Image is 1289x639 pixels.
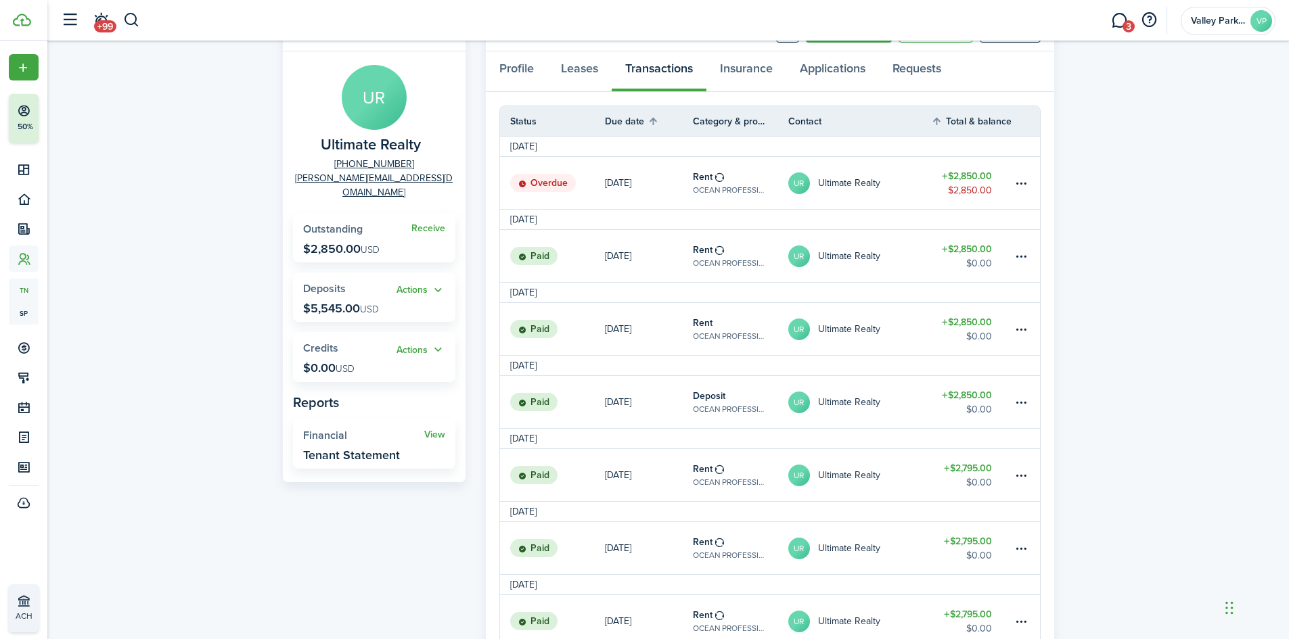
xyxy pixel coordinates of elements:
table-profile-info-text: Ultimate Realty [818,543,880,554]
a: Paid [500,449,605,501]
span: Valley Park Properties [1191,16,1245,26]
avatar-text: UR [788,318,810,340]
a: Notifications [88,3,114,38]
p: [DATE] [605,614,631,628]
widget-stats-title: Financial [303,429,424,442]
table-amount-description: $0.00 [966,256,992,270]
a: URUltimate Realty [788,522,932,574]
table-info-title: Rent [693,608,713,622]
avatar-text: UR [788,245,810,267]
status: Paid [510,612,558,631]
table-amount-title: $2,795.00 [944,534,992,548]
a: Messaging [1106,3,1132,38]
table-profile-info-text: Ultimate Realty [818,616,880,627]
span: +99 [94,20,116,32]
table-amount-description: $0.00 [966,329,992,344]
span: Ultimate Realty [321,137,421,153]
status: Paid [510,247,558,266]
a: $2,795.00$0.00 [931,449,1012,501]
a: $2,850.00$0.00 [931,230,1012,282]
a: Insurance [706,51,786,92]
a: Applications [786,51,879,92]
table-amount-description: $2,850.00 [948,183,992,197]
table-profile-info-text: Ultimate Realty [818,470,880,481]
avatar-text: UR [342,65,407,130]
avatar-text: UR [788,172,810,194]
a: Receive [411,223,445,234]
status: Paid [510,320,558,339]
a: RentOCEAN PROFESSIONAL, Unit 108 [693,230,788,282]
span: Credits [303,340,338,356]
a: Paid [500,522,605,574]
button: Open menu [397,283,445,298]
a: tn [9,279,39,302]
td: [DATE] [500,358,547,373]
a: Paid [500,303,605,355]
table-profile-info-text: Ultimate Realty [818,324,880,335]
table-profile-info-text: Ultimate Realty [818,251,880,262]
th: Status [500,114,605,128]
a: URUltimate Realty [788,449,932,501]
a: Paid [500,230,605,282]
button: Actions [397,342,445,358]
table-subtitle: OCEAN PROFESSIONAL, Unit 108 [693,184,768,196]
table-subtitle: OCEAN PROFESSIONAL, Unit 108 [693,622,768,634]
table-amount-description: $0.00 [966,475,992,490]
button: Open menu [9,54,39,80]
a: URUltimate Realty [788,376,932,428]
table-profile-info-text: Ultimate Realty [818,178,880,189]
a: View [424,429,445,440]
status: Paid [510,466,558,485]
img: TenantCloud [13,14,31,26]
p: $5,545.00 [303,302,379,315]
table-subtitle: OCEAN PROFESSIONAL, Unit 108 [693,330,768,342]
span: USD [361,243,380,257]
a: [PERSON_NAME][EMAIL_ADDRESS][DOMAIN_NAME] [293,171,455,199]
table-info-title: Rent [693,170,713,184]
p: $2,850.00 [303,242,380,256]
a: sp [9,302,39,325]
a: [DATE] [605,449,693,501]
table-info-title: Rent [693,243,713,257]
span: 3 [1123,20,1135,32]
a: URUltimate Realty [788,157,932,209]
td: [DATE] [500,577,547,592]
th: Contact [788,114,932,128]
widget-stats-action: Actions [397,283,445,298]
a: URUltimate Realty [788,230,932,282]
widget-stats-description: Tenant Statement [303,448,400,462]
span: Outstanding [303,221,363,237]
th: Sort [605,113,693,129]
table-amount-title: $2,850.00 [942,169,992,183]
a: [DATE] [605,303,693,355]
button: Open resource center [1137,9,1160,32]
a: Leases [547,51,612,92]
button: Search [123,9,140,32]
avatar-text: UR [788,538,810,559]
table-info-title: Rent [693,535,713,549]
table-amount-description: $0.00 [966,402,992,417]
td: [DATE] [500,431,547,446]
table-info-title: Deposit [693,389,725,403]
table-subtitle: OCEAN PROFESSIONAL, Unit 108 [693,257,768,269]
a: $2,850.00$0.00 [931,303,1012,355]
a: ACH [9,584,39,632]
a: DepositOCEAN PROFESSIONAL, Unit 108 [693,376,788,428]
button: 50% [9,94,121,143]
table-amount-title: $2,850.00 [942,388,992,402]
table-amount-title: $2,795.00 [944,461,992,475]
p: 50% [17,121,34,133]
table-amount-title: $2,850.00 [942,242,992,256]
button: Open menu [397,342,445,358]
span: USD [336,362,355,376]
iframe: Chat Widget [1064,493,1289,639]
table-subtitle: OCEAN PROFESSIONAL, Unit 108 [693,549,768,561]
avatar-text: VP [1250,10,1272,32]
avatar-text: UR [788,465,810,486]
a: URUltimate Realty [788,303,932,355]
a: [DATE] [605,230,693,282]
